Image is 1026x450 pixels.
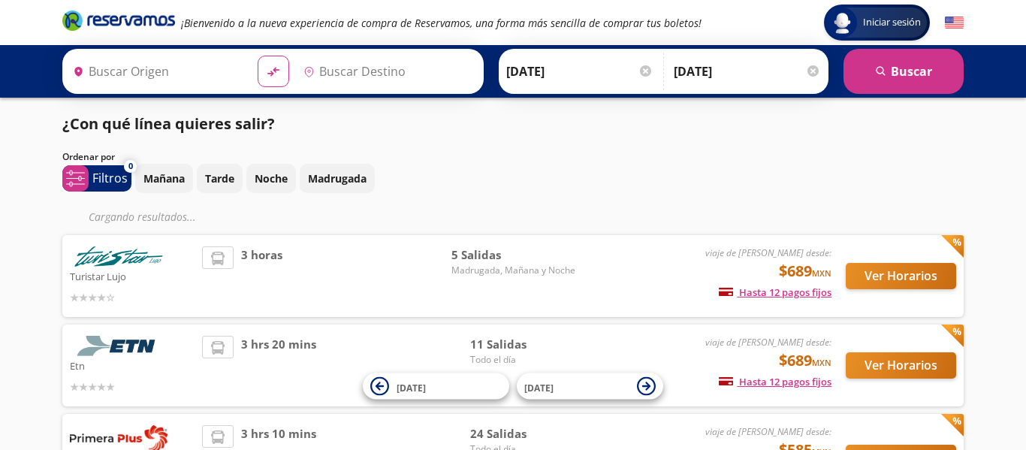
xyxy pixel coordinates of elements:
em: ¡Bienvenido a la nueva experiencia de compra de Reservamos, una forma más sencilla de comprar tus... [181,16,702,30]
small: MXN [812,357,831,368]
i: Brand Logo [62,9,175,32]
small: MXN [812,267,831,279]
span: Hasta 12 pagos fijos [719,285,831,299]
span: 24 Salidas [470,425,575,442]
span: [DATE] [524,381,554,394]
a: Brand Logo [62,9,175,36]
span: Todo el día [470,353,575,367]
span: 5 Salidas [451,246,575,264]
span: Iniciar sesión [857,15,927,30]
em: viaje de [PERSON_NAME] desde: [705,246,831,259]
img: Turistar Lujo [70,246,167,267]
span: Hasta 12 pagos fijos [719,375,831,388]
p: Turistar Lujo [70,267,195,285]
p: Noche [255,171,288,186]
button: Buscar [843,49,964,94]
span: 3 hrs 20 mins [241,336,316,395]
span: 11 Salidas [470,336,575,353]
button: [DATE] [363,373,509,400]
p: Mañana [143,171,185,186]
span: $689 [779,349,831,372]
button: Noche [246,164,296,193]
p: Etn [70,356,195,374]
img: Etn [70,336,167,356]
span: $689 [779,260,831,282]
input: Buscar Destino [297,53,476,90]
button: Ver Horarios [846,263,956,289]
em: Cargando resultados ... [89,210,196,224]
button: 0Filtros [62,165,131,192]
p: Ordenar por [62,150,115,164]
button: Madrugada [300,164,375,193]
p: Filtros [92,169,128,187]
button: Mañana [135,164,193,193]
span: Madrugada, Mañana y Noche [451,264,575,277]
input: Elegir Fecha [506,53,653,90]
p: Tarde [205,171,234,186]
p: ¿Con qué línea quieres salir? [62,113,275,135]
button: Ver Horarios [846,352,956,379]
button: [DATE] [517,373,663,400]
button: English [945,14,964,32]
button: Tarde [197,164,243,193]
span: 0 [128,160,133,173]
em: viaje de [PERSON_NAME] desde: [705,336,831,349]
span: [DATE] [397,381,426,394]
input: Opcional [674,53,821,90]
p: Madrugada [308,171,367,186]
input: Buscar Origen [67,53,246,90]
span: 3 horas [241,246,282,306]
em: viaje de [PERSON_NAME] desde: [705,425,831,438]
